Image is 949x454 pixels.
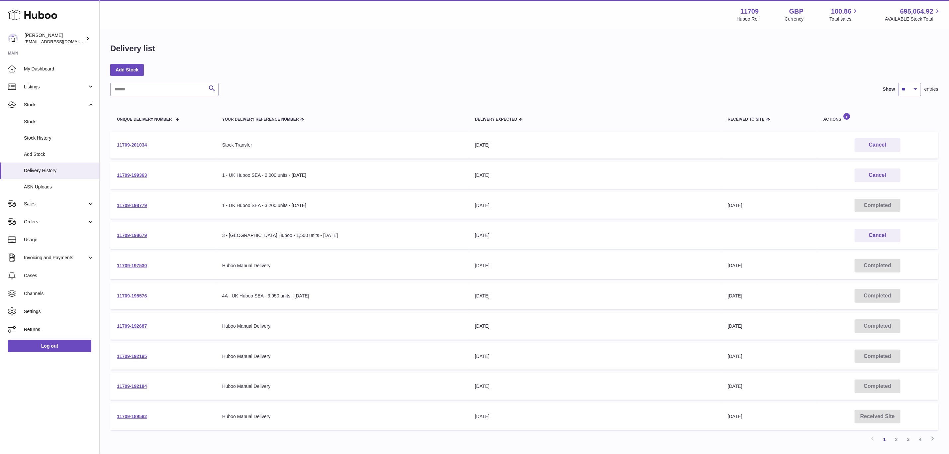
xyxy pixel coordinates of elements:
[222,293,462,299] div: 4A - UK Huboo SEA - 3,950 units - [DATE]
[222,383,462,390] div: Huboo Manual Delivery
[902,433,914,445] a: 3
[117,117,172,122] span: Unique Delivery Number
[728,293,742,298] span: [DATE]
[24,255,87,261] span: Invoicing and Payments
[855,229,901,242] button: Cancel
[24,66,94,72] span: My Dashboard
[924,86,938,92] span: entries
[475,117,517,122] span: Delivery Expected
[728,384,742,389] span: [DATE]
[117,323,147,329] a: 11709-192687
[24,219,87,225] span: Orders
[222,117,299,122] span: Your Delivery Reference Number
[737,16,759,22] div: Huboo Ref
[785,16,804,22] div: Currency
[789,7,804,16] strong: GBP
[475,383,714,390] div: [DATE]
[110,43,155,54] h1: Delivery list
[24,135,94,141] span: Stock History
[24,184,94,190] span: ASN Uploads
[24,102,87,108] span: Stock
[24,273,94,279] span: Cases
[117,142,147,148] a: 11709-201034
[823,113,932,122] div: Actions
[475,323,714,329] div: [DATE]
[728,414,742,419] span: [DATE]
[879,433,891,445] a: 1
[855,169,901,182] button: Cancel
[24,290,94,297] span: Channels
[740,7,759,16] strong: 11709
[24,308,94,315] span: Settings
[475,142,714,148] div: [DATE]
[222,172,462,178] div: 1 - UK Huboo SEA - 2,000 units - [DATE]
[117,263,147,268] a: 11709-197530
[475,232,714,239] div: [DATE]
[475,263,714,269] div: [DATE]
[117,384,147,389] a: 11709-192184
[728,354,742,359] span: [DATE]
[829,16,859,22] span: Total sales
[24,151,94,158] span: Add Stock
[24,237,94,243] span: Usage
[728,263,742,268] span: [DATE]
[25,32,84,45] div: [PERSON_NAME]
[900,7,933,16] span: 695,064.92
[117,354,147,359] a: 11709-192195
[914,433,926,445] a: 4
[885,7,941,22] a: 695,064.92 AVAILABLE Stock Total
[117,233,147,238] a: 11709-198679
[855,138,901,152] button: Cancel
[117,172,147,178] a: 11709-199363
[475,413,714,420] div: [DATE]
[117,414,147,419] a: 11709-189582
[110,64,144,76] a: Add Stock
[885,16,941,22] span: AVAILABLE Stock Total
[222,202,462,209] div: 1 - UK Huboo SEA - 3,200 units - [DATE]
[728,117,765,122] span: Received to Site
[728,203,742,208] span: [DATE]
[475,172,714,178] div: [DATE]
[222,323,462,329] div: Huboo Manual Delivery
[24,201,87,207] span: Sales
[831,7,851,16] span: 100.86
[24,168,94,174] span: Delivery History
[24,326,94,333] span: Returns
[891,433,902,445] a: 2
[475,202,714,209] div: [DATE]
[475,353,714,360] div: [DATE]
[117,203,147,208] a: 11709-198779
[883,86,895,92] label: Show
[222,142,462,148] div: Stock Transfer
[24,119,94,125] span: Stock
[117,293,147,298] a: 11709-195576
[475,293,714,299] div: [DATE]
[8,34,18,44] img: internalAdmin-11709@internal.huboo.com
[24,84,87,90] span: Listings
[728,323,742,329] span: [DATE]
[222,232,462,239] div: 3 - [GEOGRAPHIC_DATA] Huboo - 1,500 units - [DATE]
[222,413,462,420] div: Huboo Manual Delivery
[222,263,462,269] div: Huboo Manual Delivery
[222,353,462,360] div: Huboo Manual Delivery
[25,39,98,44] span: [EMAIL_ADDRESS][DOMAIN_NAME]
[829,7,859,22] a: 100.86 Total sales
[8,340,91,352] a: Log out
